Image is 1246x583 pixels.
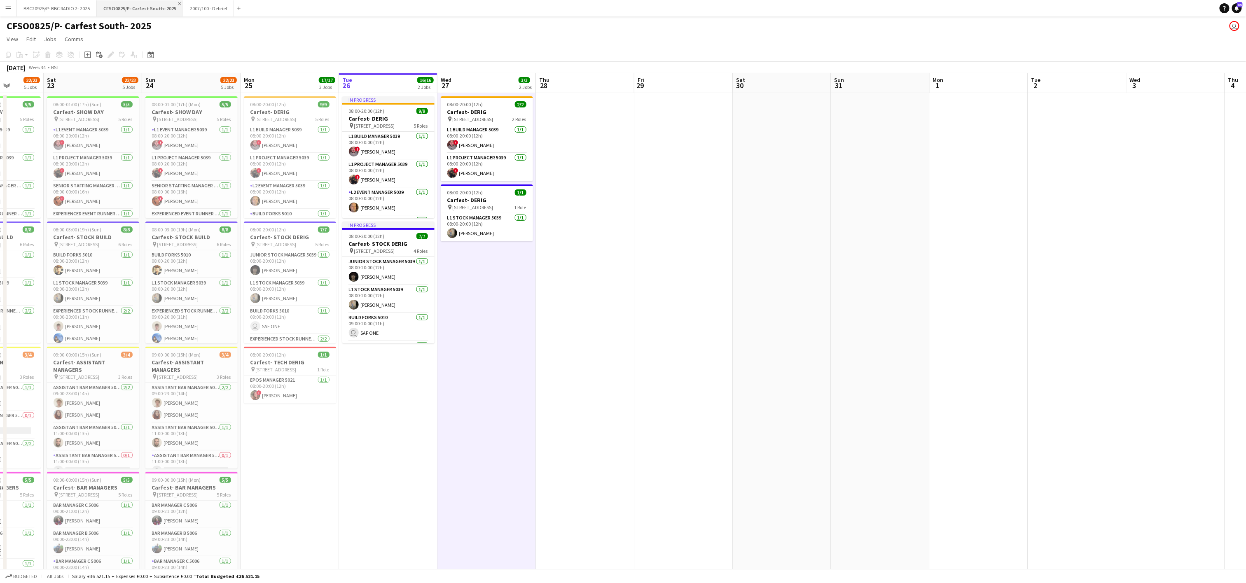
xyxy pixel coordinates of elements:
span: 4 Roles [414,248,428,254]
span: 3 [1129,81,1141,90]
div: 5 Jobs [221,84,236,90]
span: Jobs [44,35,56,43]
app-job-card: 08:00-01:00 (17h) (Sun)5/5Carfest- SHOW DAY [STREET_ADDRESS]5 RolesL1 Event Manager 50391/108:00-... [47,96,139,218]
app-card-role: Build Forks 50101/109:00-20:00 (11h) SAF ONE [244,306,336,334]
app-card-role: Build Forks 50101/109:00-20:00 (11h) [244,209,336,237]
div: In progress [342,222,435,228]
app-job-card: In progress08:00-20:00 (12h)9/9Carfest- DERIG [STREET_ADDRESS]5 RolesL1 Build Manager 50391/108:0... [342,96,435,218]
div: 08:00-03:00 (19h) (Mon)8/8Carfest- STOCK BUILD [STREET_ADDRESS]6 RolesBuild Forks 50101/108:00-20... [145,222,238,343]
span: Wed [1130,76,1141,84]
app-job-card: 09:00-00:00 (15h) (Sun)3/4Carfest- ASSISTANT MANAGERS [STREET_ADDRESS]3 RolesAssistant Bar Manage... [47,347,139,469]
span: 5 Roles [316,241,330,247]
app-card-role: L1 Stock Manager 50391/108:00-20:00 (12h)[PERSON_NAME] [47,278,139,306]
h3: Carfest- SHOW DAY [47,108,139,116]
span: [STREET_ADDRESS] [157,241,198,247]
app-job-card: 08:00-20:00 (12h)7/7Carfest- STOCK DERIG [STREET_ADDRESS]5 RolesJunior Stock Manager 50391/108:00... [244,222,336,343]
span: 5/5 [220,477,231,483]
span: 5 Roles [20,492,34,498]
span: 3/4 [220,352,231,358]
app-card-role: Build Forks 50101/108:00-20:00 (12h)[PERSON_NAME] [47,250,139,278]
h3: Carfest- DERIG [441,108,533,116]
span: [STREET_ADDRESS] [59,492,100,498]
div: 09:00-00:00 (15h) (Mon)3/4Carfest- ASSISTANT MANAGERS [STREET_ADDRESS]3 RolesAssistant Bar Manage... [145,347,238,469]
span: 1 Role [514,204,526,210]
app-card-role: L1 Stock Manager 50391/108:00-20:00 (12h)[PERSON_NAME] [441,213,533,241]
span: ! [257,140,262,145]
span: Mon [244,76,255,84]
h3: Carfest- ASSISTANT MANAGERS [145,359,238,373]
span: 5 Roles [414,123,428,129]
a: Jobs [41,34,60,44]
span: [STREET_ADDRESS] [354,248,395,254]
span: 5 Roles [316,116,330,122]
span: 2 [1030,81,1041,90]
div: 08:00-20:00 (12h)1/1Carfest- TECH DERIG [STREET_ADDRESS]1 RoleEPOS Manager 50211/108:00-20:00 (12... [244,347,336,403]
span: 31 [833,81,844,90]
span: 1 [932,81,944,90]
span: 16/16 [417,77,434,83]
app-user-avatar: Suzanne Edwards [1230,21,1239,31]
app-card-role: L2 Event Manager 50391/108:00-20:00 (12h)[PERSON_NAME] [342,188,435,216]
app-job-card: 08:00-20:00 (12h)2/2Carfest- DERIG [STREET_ADDRESS]2 RolesL1 Build Manager 50391/108:00-20:00 (12... [441,96,533,181]
span: 08:00-03:00 (19h) (Mon) [152,226,201,233]
span: 27 [439,81,451,90]
span: 2 Roles [512,116,526,122]
span: 08:00-20:00 (12h) [447,101,483,107]
a: Edit [23,34,39,44]
span: Fri [638,76,644,84]
div: 5 Jobs [122,84,138,90]
span: ! [355,147,360,152]
span: 23 [46,81,56,90]
span: 08:00-20:00 (12h) [250,101,286,107]
a: View [3,34,21,44]
app-card-role: Bar Manager C 50061/109:00-21:00 (12h)[PERSON_NAME] [47,501,139,529]
span: 09:00-00:00 (15h) (Mon) [152,477,201,483]
app-card-role: L1 Stock Manager 50391/108:00-20:00 (12h)[PERSON_NAME] [342,285,435,313]
span: 3 Roles [119,374,133,380]
span: [STREET_ADDRESS] [256,366,297,373]
app-job-card: In progress08:00-20:00 (12h)7/7Carfest- STOCK DERIG [STREET_ADDRESS]4 RolesJunior Stock Manager 5... [342,222,435,343]
app-job-card: 08:00-20:00 (12h)1/1Carfest- DERIG [STREET_ADDRESS]1 RoleL1 Stock Manager 50391/108:00-20:00 (12h... [441,184,533,241]
div: 5 Jobs [24,84,40,90]
h3: Carfest- STOCK BUILD [145,233,238,241]
span: 09:00-00:00 (15h) (Sun) [54,477,102,483]
app-card-role: Bar Manager B 50061/109:00-23:00 (14h)[PERSON_NAME] [145,529,238,557]
span: ! [158,196,163,201]
h3: Carfest- STOCK DERIG [244,233,336,241]
h3: Carfest- TECH DERIG [244,359,336,366]
span: ! [158,140,163,145]
span: 08:00-20:00 (12h) [250,226,286,233]
app-card-role: Experienced Event Runner 50121/109:00-21:00 (12h) [145,209,238,237]
span: Sun [835,76,844,84]
span: 22/23 [122,77,138,83]
div: 08:00-01:00 (17h) (Mon)5/5Carfest- SHOW DAY [STREET_ADDRESS]5 RolesL1 Event Manager 50391/108:00-... [145,96,238,218]
span: [STREET_ADDRESS] [256,241,297,247]
span: 8/8 [23,226,34,233]
app-card-role: L1 Event Manager 50391/108:00-20:00 (12h)![PERSON_NAME] [47,125,139,153]
span: Sat [736,76,745,84]
span: 3/3 [519,77,530,83]
div: 2 Jobs [418,84,433,90]
span: 2/2 [515,101,526,107]
app-card-role: Assistant Bar Manager 50061/111:00-00:00 (13h)[PERSON_NAME] [145,423,238,451]
span: 4 [1227,81,1239,90]
span: 08:00-20:00 (12h) [250,352,286,358]
app-card-role: L1 Stock Manager 50391/108:00-20:00 (12h)[PERSON_NAME] [145,278,238,306]
span: [STREET_ADDRESS] [453,116,493,122]
span: ! [257,390,262,395]
h3: Carfest- SHOW DAY [145,108,238,116]
span: Sun [145,76,155,84]
span: 3 Roles [20,374,34,380]
span: 24 [144,81,155,90]
span: Comms [65,35,83,43]
span: 5 Roles [217,492,231,498]
span: View [7,35,18,43]
app-card-role: Assistant Bar Manager 50062/209:00-23:00 (14h)[PERSON_NAME][PERSON_NAME] [145,383,238,423]
app-card-role: Junior Stock Manager 50391/108:00-20:00 (12h)[PERSON_NAME] [342,257,435,285]
span: Tue [1031,76,1041,84]
a: 84 [1232,3,1242,13]
span: 3/4 [23,352,34,358]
